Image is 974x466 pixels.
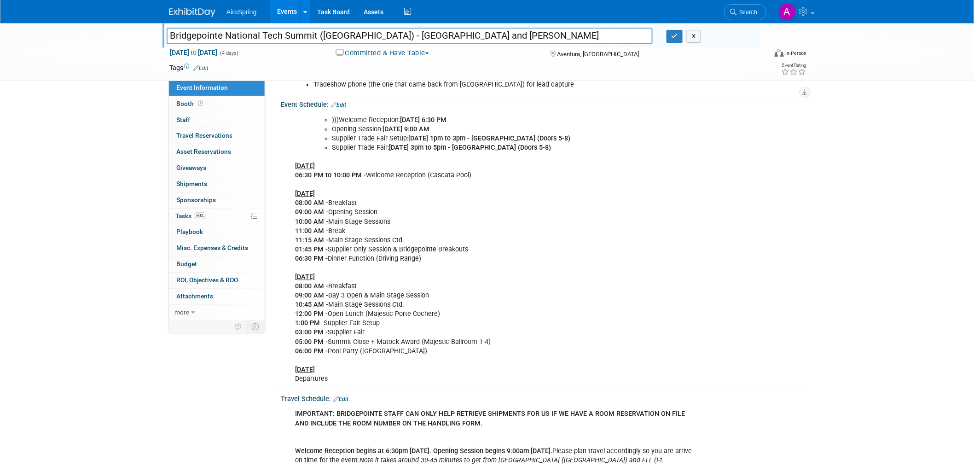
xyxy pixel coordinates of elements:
a: ROI, Objectives & ROO [169,273,265,288]
span: Aventura, [GEOGRAPHIC_DATA] [557,51,639,58]
b: 05:00 PM - [295,338,328,346]
span: [DATE] [DATE] [169,48,218,57]
b: 03:00 PM - [295,328,328,336]
span: 50% [194,212,206,219]
a: Misc. Expenses & Credits [169,240,265,256]
b: 08:00 AM - [295,282,328,290]
b: [DATE] [295,162,315,170]
span: Sponsorships [176,196,216,204]
b: 06:00 PM - [295,347,328,355]
li: Supplier Trade Fair Setup: [332,134,698,143]
a: Staff [169,112,265,128]
span: ROI, Objectives & ROO [176,276,238,284]
b: 01:45 PM - [295,245,328,253]
b: 06:30 PM - [295,255,328,262]
b: 1:00 PM [295,319,320,327]
b: 11:15 AM - [295,236,328,244]
b: 12:00 PM - [295,310,328,318]
td: Personalize Event Tab Strip [230,320,246,332]
b: 06:30 PM to 10:00 PM - [295,171,366,179]
a: Edit [193,65,209,71]
div: Event Rating [782,63,806,68]
a: Travel Reservations [169,128,265,144]
div: In-Person [785,50,807,57]
img: Aila Ortiaga [778,3,796,21]
a: Edit [331,102,346,108]
b: 10:45 AM - [295,301,328,309]
b: 09:00 AM - [295,208,328,216]
span: Booth not reserved yet [196,100,205,107]
div: Welcome Reception (Cascata Pool) Breakfast Opening Session Main Stage Sessions Break Main Stage S... [289,111,703,388]
div: Travel Schedule: [281,392,805,404]
button: X [687,30,701,43]
b: Welcome Reception begins at 6:30pm [DATE]. Opening Session begins 9:00am [DATE]. [295,447,552,455]
b: [DATE] 3pm to 5pm - [GEOGRAPHIC_DATA] (Doors 5-8) [389,144,551,151]
b: [DATE] 6:30 PM [400,116,446,124]
span: to [189,49,198,56]
a: Edit [333,396,348,402]
a: Sponsorships [169,192,265,208]
span: Booth [176,100,205,107]
span: Asset Reservations [176,148,231,155]
li: Supplier Trade Fair: [332,143,698,152]
img: Format-Inperson.png [775,49,784,57]
b: [DATE] [295,190,315,198]
span: Budget [176,260,197,268]
span: Misc. Expenses & Credits [176,244,248,251]
span: (4 days) [219,50,238,56]
a: Giveaways [169,160,265,176]
td: Toggle Event Tabs [246,320,265,332]
b: [DATE] [295,366,315,373]
a: Booth [169,96,265,112]
a: more [169,305,265,320]
span: Giveaways [176,164,206,171]
td: Tags [169,63,209,72]
li: )))Welcome Reception: [332,116,698,125]
b: 09:00 AM - [295,291,328,299]
b: 10:00 AM - [295,218,328,226]
a: Budget [169,256,265,272]
span: Search [736,9,758,16]
a: Attachments [169,289,265,304]
a: Event Information [169,80,265,96]
button: Committed & Have Table [332,48,433,58]
b: IMPORTANT: BRIDGEPOINTE STAFF CAN ONLY HELP RETRIEVE SHIPMENTS FOR US IF WE HAVE A ROOM RESERVATI... [295,410,685,427]
li: Opening Session: [332,125,698,134]
span: Attachments [176,292,213,300]
b: [DATE] 1pm to 3pm - [GEOGRAPHIC_DATA] (Doors 5-8) [408,134,570,142]
span: Staff [176,116,190,123]
div: Event Format [712,48,807,62]
b: 11:00 AM - [295,227,328,235]
span: Playbook [176,228,203,235]
a: Tasks50% [169,209,265,224]
span: Tasks [175,212,206,220]
li: Tradeshow phone (the one that came back from [GEOGRAPHIC_DATA]) for lead capture [313,80,698,89]
span: AireSpring [226,8,256,16]
b: 08:00 AM - [295,199,328,207]
span: Shipments [176,180,207,187]
div: Event Schedule: [281,98,805,110]
span: Event Information [176,84,228,91]
a: Asset Reservations [169,144,265,160]
b: [DATE] 9:00 AM [383,125,429,133]
span: more [174,309,189,316]
a: Playbook [169,224,265,240]
img: ExhibitDay [169,8,215,17]
a: Search [724,4,766,20]
b: [DATE] [295,273,315,281]
span: Travel Reservations [176,132,232,139]
a: Shipments [169,176,265,192]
